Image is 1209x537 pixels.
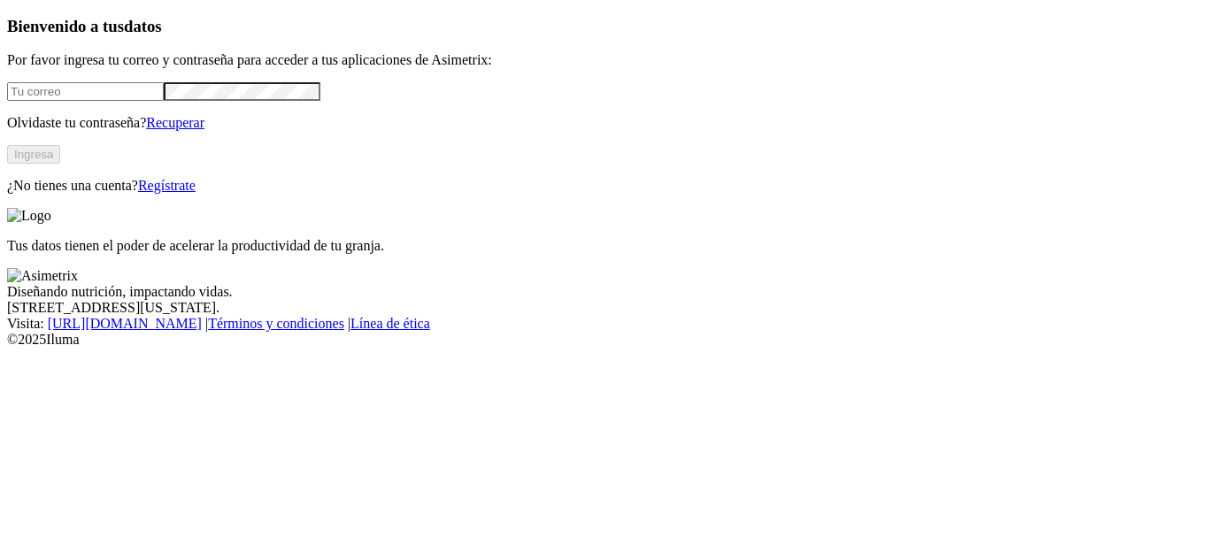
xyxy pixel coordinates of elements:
button: Ingresa [7,145,60,164]
div: Visita : | | [7,316,1202,332]
div: [STREET_ADDRESS][US_STATE]. [7,300,1202,316]
a: Recuperar [146,115,204,130]
a: Línea de ética [350,316,430,331]
a: Términos y condiciones [208,316,344,331]
input: Tu correo [7,82,164,101]
h3: Bienvenido a tus [7,17,1202,36]
p: Tus datos tienen el poder de acelerar la productividad de tu granja. [7,238,1202,254]
p: Olvidaste tu contraseña? [7,115,1202,131]
div: © 2025 Iluma [7,332,1202,348]
p: Por favor ingresa tu correo y contraseña para acceder a tus aplicaciones de Asimetrix: [7,52,1202,68]
a: Regístrate [138,178,196,193]
div: Diseñando nutrición, impactando vidas. [7,284,1202,300]
a: [URL][DOMAIN_NAME] [48,316,202,331]
img: Logo [7,208,51,224]
img: Asimetrix [7,268,78,284]
p: ¿No tienes una cuenta? [7,178,1202,194]
span: datos [124,17,162,35]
